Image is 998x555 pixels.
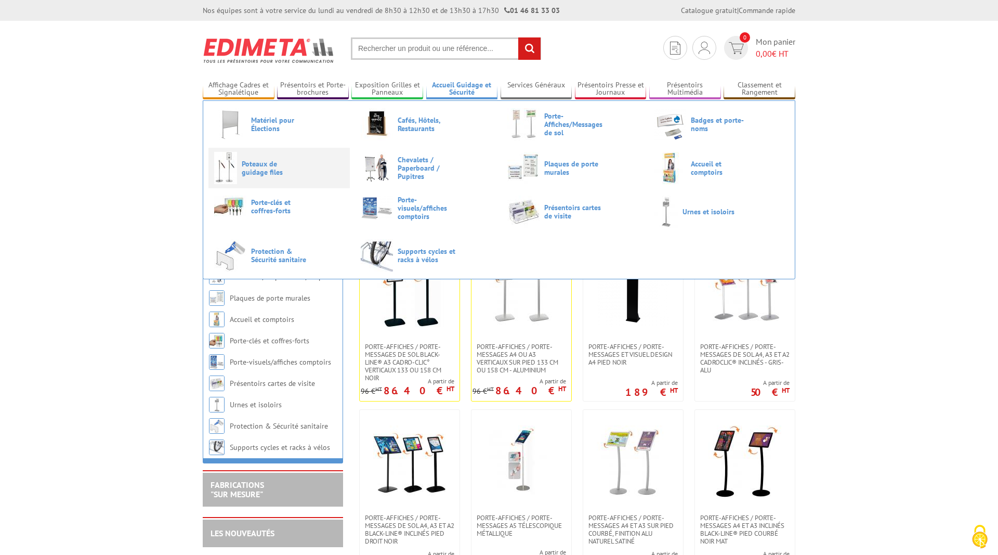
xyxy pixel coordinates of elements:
img: Porte-affiches / Porte-messages de sol A4, A3 et A2 Black-Line® inclinés Pied Droit Noir [373,425,446,498]
a: Commande rapide [739,6,795,15]
a: Poteaux de guidage files [214,152,344,184]
img: Plaques de porte murales [507,152,540,184]
sup: HT [375,385,382,393]
a: Chevalets / Paperboard / Pupitres [361,152,491,184]
span: Chevalets / Paperboard / Pupitres [398,156,460,180]
span: Accueil et comptoirs [691,160,753,176]
img: Badges et porte-noms [654,108,686,140]
img: Porte-Affiches/Messages de sol [507,108,540,140]
img: Accueil et comptoirs [209,312,225,327]
span: Matériel pour Élections [251,116,313,133]
a: Urnes et isoloirs [654,196,784,228]
span: Porte-affiches / Porte-messages A5 télescopique métallique [477,514,566,537]
p: 96 € [472,388,494,395]
span: Présentoirs cartes de visite [544,203,607,220]
span: Porte-affiches / Porte-messages de sol A4, A3 et A2 CadroClic® inclinés - Gris-alu [700,343,790,374]
a: Présentoirs cartes de visite [507,196,637,228]
span: Porte-affiches / Porte-messages de sol Black-Line® A3 Cadro-Clic° Verticaux 133 ou 158 cm noir [365,343,454,382]
span: Porte-affiches / Porte-messages de sol A4, A3 et A2 Black-Line® inclinés Pied Droit Noir [365,514,454,545]
img: devis rapide [729,42,744,54]
span: 0,00 [756,48,772,59]
a: Porte-affiches / Porte-messages de sol Black-Line® A3 Cadro-Clic° Verticaux 133 ou 158 cm noir [360,343,459,382]
img: Cookies (fenêtre modale) [967,524,993,550]
a: Accueil et comptoirs [654,152,784,184]
span: A partir de [361,377,454,385]
a: Porte-Affiches/Messages de sol [507,108,637,140]
a: Plaques de porte murales [507,152,637,184]
a: Exposition Grilles et Panneaux [351,81,423,98]
a: Porte-clés et coffres-forts [230,336,309,345]
img: devis rapide [699,42,710,54]
img: Porte-clés et coffres-forts [209,333,225,349]
a: Catalogue gratuit [681,6,737,15]
div: | [681,5,795,16]
img: Porte-visuels/affiches comptoirs [209,354,225,370]
img: Porte-affiches / Porte-messages et Visuel Design A4 pied noir [597,254,669,327]
img: Supports cycles et racks à vélos [361,239,393,272]
span: Porte-visuels/affiches comptoirs [398,196,460,221]
img: Plaques de porte murales [209,290,225,306]
img: Edimeta [203,31,335,70]
a: Porte-affiches / Porte-messages A5 télescopique métallique [471,514,571,537]
div: Nos équipes sont à votre service du lundi au vendredi de 8h30 à 12h30 et de 13h30 à 17h30 [203,5,560,16]
img: Porte-affiches / Porte-messages A4 et A3 inclinés Black-Line® pied courbé noir mat [708,425,781,498]
a: Supports cycles et racks à vélos [230,443,330,452]
img: Porte-affiches / Porte-messages de sol A4, A3 et A2 CadroClic® inclinés - Gris-alu [708,254,781,327]
a: Présentoirs cartes de visite [230,379,315,388]
img: Accueil et comptoirs [654,152,686,184]
a: Classement et Rangement [724,81,795,98]
img: Chevalets / Paperboard / Pupitres [361,152,393,184]
span: A partir de [625,379,678,387]
span: Badges et porte-noms [691,116,753,133]
p: 86.40 € [384,388,454,394]
a: Affichage Cadres et Signalétique [203,81,274,98]
span: A partir de [751,379,790,387]
a: Cafés, Hôtels, Restaurants [361,108,491,140]
sup: HT [558,384,566,393]
span: Porte-affiches / Porte-messages A4 et A3 inclinés Black-Line® pied courbé noir mat [700,514,790,545]
span: Porte-affiches / Porte-messages A4 et A3 sur pied courbé, finition alu naturel satiné [588,514,678,545]
p: 50 € [751,389,790,395]
span: A partir de [472,377,566,385]
a: Porte-affiches / Porte-messages A4 et A3 sur pied courbé, finition alu naturel satiné [583,514,683,545]
input: rechercher [518,37,541,60]
a: Protection & Sécurité sanitaire [214,239,344,272]
a: Protection & Sécurité sanitaire [230,421,328,431]
a: Accueil Guidage et Sécurité [426,81,498,98]
a: Plaques de porte murales [230,293,310,303]
img: Cafés, Hôtels, Restaurants [361,108,393,140]
img: Protection & Sécurité sanitaire [209,418,225,434]
span: Cafés, Hôtels, Restaurants [398,116,460,133]
a: Porte-affiches / Porte-messages et Visuel Design A4 pied noir [583,343,683,366]
span: 0 [740,32,750,43]
a: Présentoirs Presse et Journaux [575,81,647,98]
a: Accueil et comptoirs [230,315,294,324]
a: Porte-affiches / Porte-messages A4 et A3 inclinés Black-Line® pied courbé noir mat [695,514,795,545]
a: Porte-visuels/affiches comptoirs [361,196,491,221]
img: Matériel pour Élections [214,108,246,140]
img: Poteaux de guidage files [214,152,237,184]
img: Porte-affiches / Porte-messages A4 ou A3 Verticaux sur pied 133 cm ou 158 cm - Aluminium [485,254,558,327]
img: Urnes et isoloirs [209,397,225,412]
a: Porte-clés et coffres-forts [214,196,344,217]
span: Supports cycles et racks à vélos [398,247,460,264]
strong: 01 46 81 33 03 [504,6,560,15]
span: Porte-affiches / Porte-messages et Visuel Design A4 pied noir [588,343,678,366]
a: Matériel pour Élections [214,108,344,140]
a: Supports cycles et racks à vélos [361,239,491,272]
img: Présentoirs cartes de visite [209,376,225,391]
span: Porte-clés et coffres-forts [251,198,313,215]
a: Urnes et isoloirs [230,400,282,409]
a: devis rapide 0 Mon panier 0,00€ HT [721,36,795,60]
img: Présentoirs cartes de visite [507,196,540,228]
a: Porte-affiches / Porte-messages A4 ou A3 Verticaux sur pied 133 cm ou 158 cm - Aluminium [471,343,571,374]
sup: HT [447,384,454,393]
a: Présentoirs Multimédia [649,81,721,98]
img: Porte-affiches / Porte-messages de sol Black-Line® A3 Cadro-Clic° Verticaux 133 ou 158 cm noir [373,254,446,327]
a: Porte-affiches / Porte-messages de sol A4, A3 et A2 Black-Line® inclinés Pied Droit Noir [360,514,459,545]
p: 86.40 € [495,388,566,394]
p: 96 € [361,388,382,395]
button: Cookies (fenêtre modale) [962,520,998,555]
span: Porte-affiches / Porte-messages A4 ou A3 Verticaux sur pied 133 cm ou 158 cm - Aluminium [477,343,566,374]
a: Présentoirs et Porte-brochures [277,81,349,98]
